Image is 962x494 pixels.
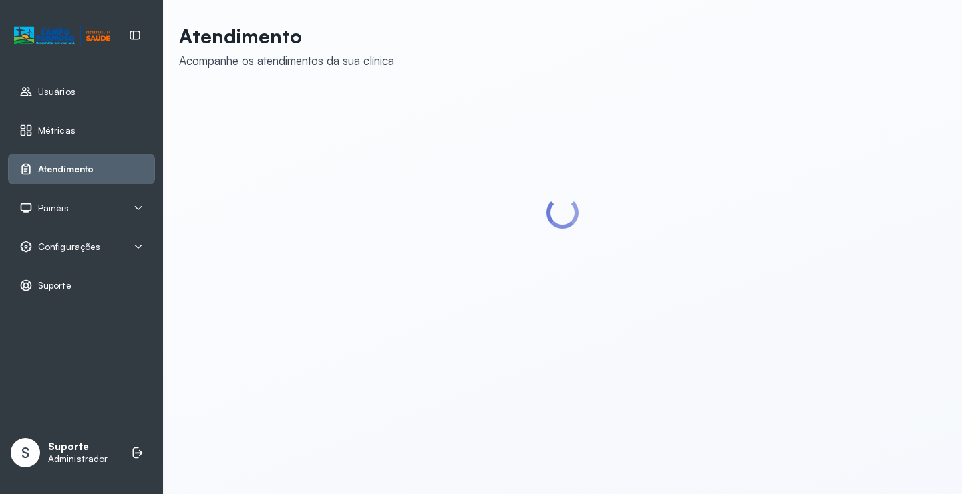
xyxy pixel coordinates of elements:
a: Métricas [19,124,144,137]
span: Usuários [38,86,75,98]
img: Logotipo do estabelecimento [14,25,110,47]
p: Suporte [48,441,108,453]
div: Acompanhe os atendimentos da sua clínica [179,53,394,68]
span: Configurações [38,241,100,253]
span: Métricas [38,125,75,136]
p: Atendimento [179,24,394,48]
a: Usuários [19,85,144,98]
span: Suporte [38,280,71,291]
p: Administrador [48,453,108,465]
span: Painéis [38,203,69,214]
a: Atendimento [19,162,144,176]
span: Atendimento [38,164,94,175]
